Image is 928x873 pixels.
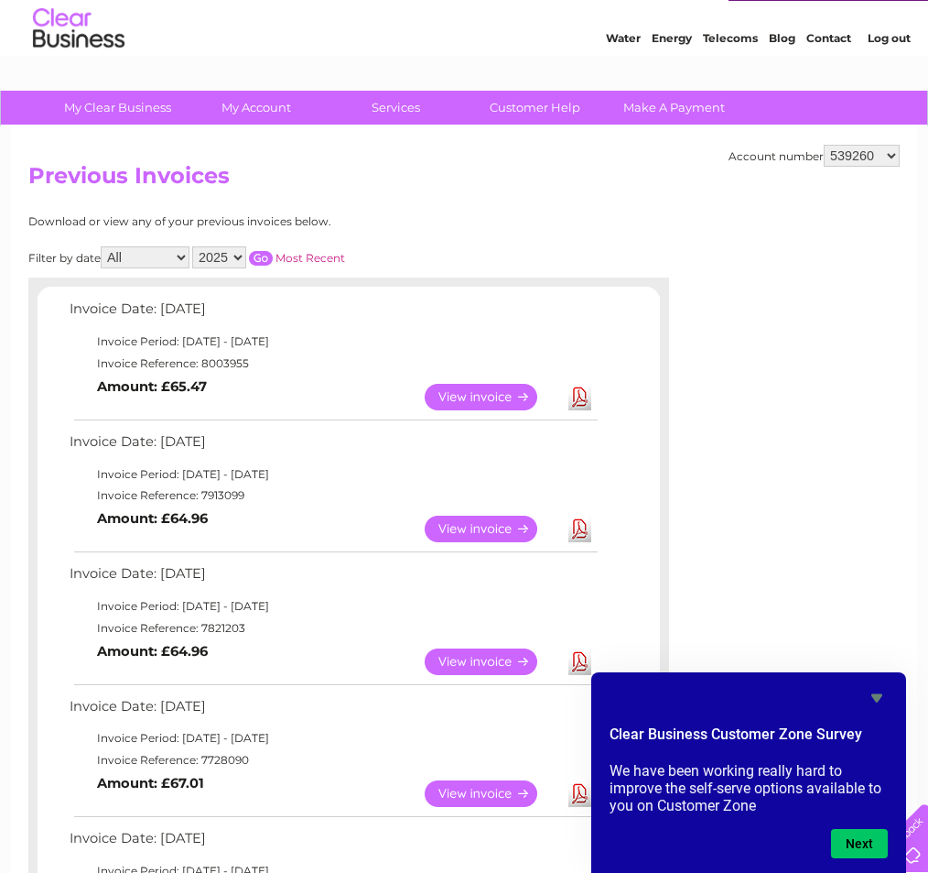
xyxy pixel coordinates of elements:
[97,775,204,791] b: Amount: £67.01
[65,430,600,464] td: Invoice Date: [DATE]
[652,78,692,92] a: Energy
[425,649,559,675] a: View
[459,91,610,125] a: Customer Help
[568,516,591,542] a: Download
[65,331,600,353] td: Invoice Period: [DATE] - [DATE]
[28,215,509,228] div: Download or view any of your previous invoices below.
[868,78,911,92] a: Log out
[28,246,509,268] div: Filter by date
[65,562,600,595] td: Invoice Date: [DATE]
[65,485,600,507] td: Invoice Reference: 7913099
[606,78,641,92] a: Water
[65,464,600,486] td: Invoice Period: [DATE] - [DATE]
[568,780,591,807] a: Download
[65,595,600,617] td: Invoice Period: [DATE] - [DATE]
[33,10,898,89] div: Clear Business is a trading name of Verastar Limited (registered in [GEOGRAPHIC_DATA] No. 3667643...
[42,91,193,125] a: My Clear Business
[97,643,208,660] b: Amount: £64.96
[769,78,795,92] a: Blog
[703,78,758,92] a: Telecoms
[65,353,600,375] td: Invoice Reference: 8003955
[425,384,559,410] a: View
[610,687,888,858] div: Clear Business Customer Zone Survey
[866,687,888,709] button: Hide survey
[568,649,591,675] a: Download
[599,91,750,125] a: Make A Payment
[65,826,600,860] td: Invoice Date: [DATE]
[65,749,600,771] td: Invoice Reference: 7728090
[583,9,709,32] a: 0333 014 3131
[806,78,851,92] a: Contact
[97,510,208,527] b: Amount: £64.96
[425,516,559,542] a: View
[568,384,591,410] a: Download
[275,251,345,265] a: Most Recent
[65,694,600,728] td: Invoice Date: [DATE]
[728,145,900,167] div: Account number
[65,617,600,639] td: Invoice Reference: 7821203
[97,378,207,395] b: Amount: £65.47
[181,91,332,125] a: My Account
[831,829,888,858] button: Next question
[610,762,888,814] p: We have been working really hard to improve the self-serve options available to you on Customer Zone
[28,163,900,198] h2: Previous Invoices
[425,780,559,807] a: View
[65,297,600,331] td: Invoice Date: [DATE]
[320,91,471,125] a: Services
[610,724,888,755] h2: Clear Business Customer Zone Survey
[32,48,125,104] img: logo.png
[65,727,600,749] td: Invoice Period: [DATE] - [DATE]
